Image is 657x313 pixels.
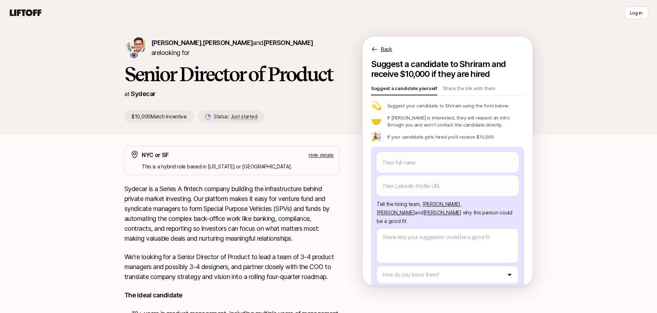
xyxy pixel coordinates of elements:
p: Status: [214,112,257,121]
span: and [415,209,461,216]
p: NYC or SF [142,150,169,160]
span: Just started [231,113,258,120]
span: and [253,39,313,46]
p: Suggest a candidate yourself [371,85,437,95]
span: [PERSON_NAME] [377,209,415,216]
a: Sydecar [131,90,155,97]
strong: The ideal candidate [124,291,182,299]
span: [PERSON_NAME] [203,39,253,46]
p: at [124,89,129,99]
button: Log in [624,6,648,19]
p: This is a hybrid role based in [US_STATE] or [GEOGRAPHIC_DATA]. [142,162,334,171]
span: [PERSON_NAME] [263,39,313,46]
p: We're looking for a Senior Director of Product to lead a team of 3-4 product managers and possibl... [124,252,340,282]
p: Sydecar is a Series A fintech company building the infrastructure behind private market investing... [124,184,340,244]
span: [PERSON_NAME] [423,209,461,216]
p: 🤝 [371,117,382,125]
img: Shriram Bhashyam [131,37,146,53]
p: 💫 [371,101,382,110]
p: If your candidate gets hired you'll receive $10,000 [387,133,494,140]
p: Tell the hiring team, why this person could be a good fit [377,200,518,225]
h1: Senior Director of Product [124,63,340,85]
p: Suggest a candidate to Shriram and receive $10,000 if they are hired [371,59,524,79]
img: Adam Hill [130,50,138,58]
span: [PERSON_NAME] [151,39,201,46]
p: Share the link with them [443,85,495,95]
img: Nik Talreja [124,42,135,53]
p: are looking for [151,38,340,58]
span: [PERSON_NAME] [422,201,460,207]
p: 🎉 [371,133,382,141]
p: If [PERSON_NAME] is interested, they will request an intro through you and won't contact the cand... [387,114,524,128]
span: , [201,39,253,46]
p: Back [381,45,392,54]
p: Suggest your candidate to Shriram using the form below. [387,102,509,109]
p: $10,000 Match Incentive [124,110,194,123]
p: Hide details [309,151,334,158]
